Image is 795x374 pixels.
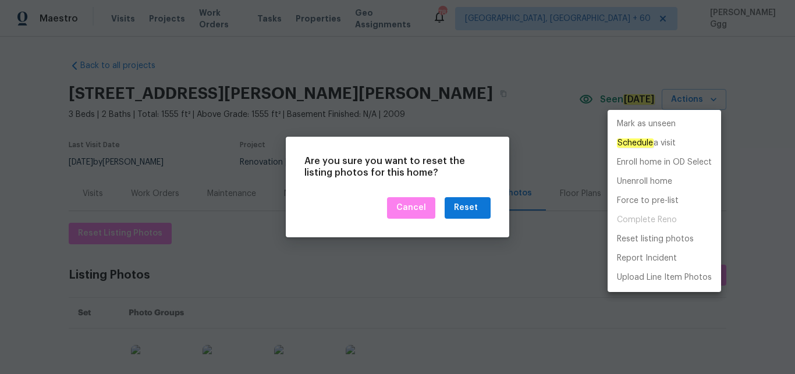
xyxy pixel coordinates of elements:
em: Schedule [617,138,654,148]
p: Enroll home in OD Select [617,156,712,169]
p: Report Incident [617,252,677,265]
p: Unenroll home [617,176,672,188]
p: Force to pre-list [617,195,679,207]
p: Mark as unseen [617,118,676,130]
p: a visit [617,137,676,149]
p: Reset listing photos [617,233,694,245]
span: Project is already completed [608,211,721,230]
p: Upload Line Item Photos [617,272,712,284]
